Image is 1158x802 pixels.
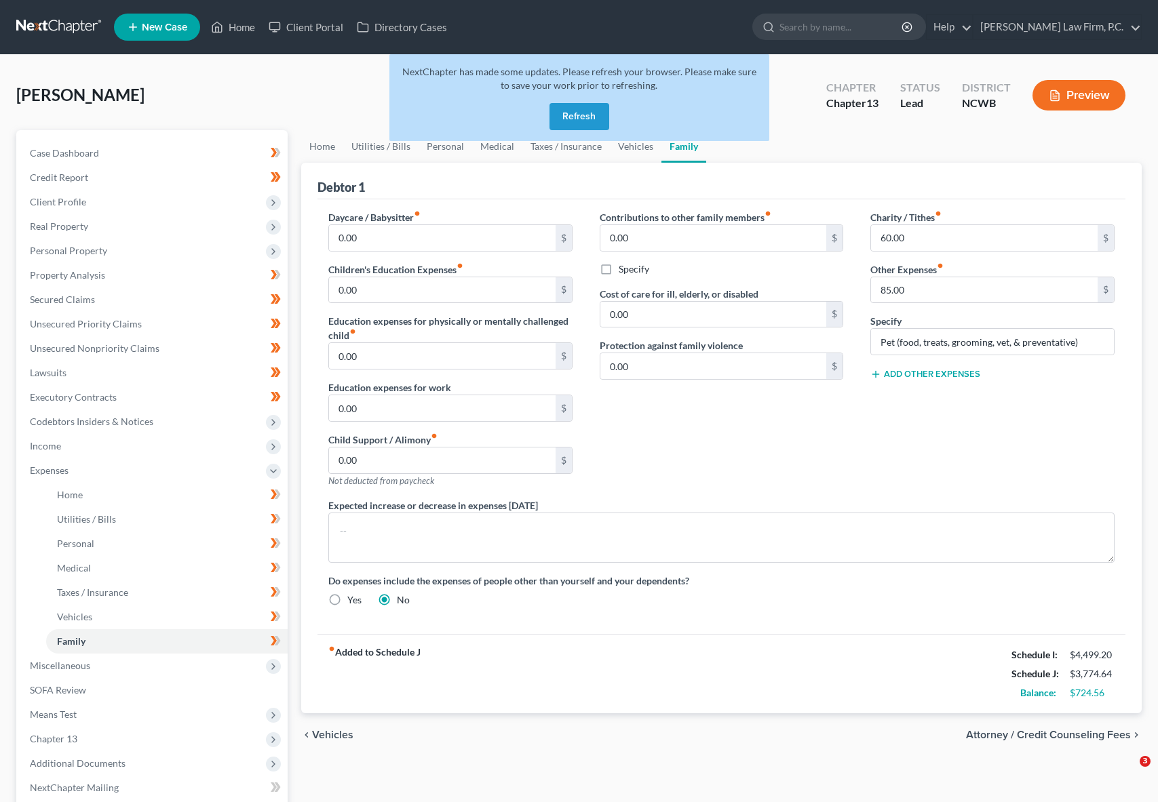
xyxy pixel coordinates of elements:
iframe: Intercom live chat [1112,756,1144,788]
span: Family [57,635,85,647]
a: Unsecured Priority Claims [19,312,288,336]
span: Taxes / Insurance [57,586,128,598]
span: Real Property [30,220,88,232]
i: fiber_manual_record [937,262,944,269]
i: fiber_manual_record [935,210,942,217]
span: Lawsuits [30,367,66,378]
a: NextChapter Mailing [19,776,288,800]
input: -- [871,277,1098,303]
div: $ [556,395,572,421]
a: Utilities / Bills [46,507,288,532]
div: $724.56 [1070,686,1115,700]
label: Specify [619,262,649,276]
strong: Added to Schedule J [328,645,421,702]
a: SOFA Review [19,678,288,702]
span: New Case [142,22,187,33]
div: Chapter [826,96,879,111]
a: Help [927,15,972,39]
input: Specify... [871,329,1114,355]
a: Secured Claims [19,287,288,312]
label: Education expenses for physically or mentally challenged child [328,314,573,342]
span: Codebtors Insiders & Notices [30,416,153,427]
input: -- [871,225,1098,251]
span: Additional Documents [30,757,126,769]
a: Property Analysis [19,263,288,287]
div: Debtor 1 [317,179,365,195]
label: Specify [870,314,902,328]
span: Attorney / Credit Counseling Fees [966,729,1131,740]
div: $ [556,343,572,369]
span: Client Profile [30,196,86,207]
div: $4,499.20 [1070,648,1115,662]
span: Medical [57,562,91,574]
label: Children's Education Expenses [328,262,463,277]
span: Home [57,489,83,500]
input: -- [329,277,556,303]
label: Cost of care for ill, elderly, or disabled [600,287,758,301]
label: No [397,593,410,607]
strong: Balance: [1020,687,1056,698]
a: Medical [46,556,288,580]
span: Unsecured Priority Claims [30,318,142,329]
button: Add Other Expenses [870,369,980,380]
input: -- [600,225,827,251]
a: Family [46,629,288,654]
span: Income [30,440,61,452]
span: Case Dashboard [30,147,99,159]
span: Personal Property [30,245,107,256]
label: Do expenses include the expenses of people other than yourself and your dependents? [328,574,1115,588]
span: Expenses [30,464,69,476]
div: Status [900,80,940,96]
div: $3,774.64 [1070,667,1115,681]
input: Search by name... [779,14,904,39]
span: [PERSON_NAME] [16,85,144,104]
i: fiber_manual_record [414,210,421,217]
a: Home [204,15,262,39]
div: Lead [900,96,940,111]
label: Contributions to other family members [600,210,771,224]
a: Client Portal [262,15,350,39]
span: Unsecured Nonpriority Claims [30,342,159,354]
div: $ [556,225,572,251]
span: Secured Claims [30,294,95,305]
i: chevron_right [1131,729,1142,740]
div: $ [1098,225,1114,251]
i: fiber_manual_record [457,262,463,269]
i: chevron_left [301,729,312,740]
label: Other Expenses [870,262,944,277]
span: Utilities / Bills [57,513,116,525]
div: $ [1098,277,1114,303]
label: Expected increase or decrease in expenses [DATE] [328,498,538,513]
label: Yes [347,593,362,607]
span: Vehicles [57,611,92,622]
label: Protection against family violence [600,338,743,353]
div: $ [826,225,843,251]
a: Lawsuits [19,361,288,385]
span: SOFA Review [30,684,86,696]
input: -- [329,343,556,369]
div: $ [826,302,843,327]
a: Directory Cases [350,15,454,39]
label: Child Support / Alimony [328,433,438,447]
div: $ [556,447,572,473]
i: fiber_manual_record [349,328,356,335]
span: 3 [1140,756,1151,767]
a: Taxes / Insurance [46,580,288,605]
input: -- [600,302,827,327]
button: Refresh [549,103,609,130]
strong: Schedule J: [1011,668,1059,679]
span: Means Test [30,708,77,720]
span: Miscellaneous [30,660,90,671]
a: Executory Contracts [19,385,288,409]
span: Chapter 13 [30,733,77,744]
a: Utilities / Bills [343,130,419,163]
input: -- [600,353,827,379]
span: 13 [866,96,879,109]
span: Credit Report [30,172,88,183]
a: [PERSON_NAME] Law Firm, P.C. [973,15,1141,39]
span: Executory Contracts [30,391,117,403]
div: District [962,80,1011,96]
div: Chapter [826,80,879,96]
span: Property Analysis [30,269,105,281]
a: Vehicles [46,605,288,629]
